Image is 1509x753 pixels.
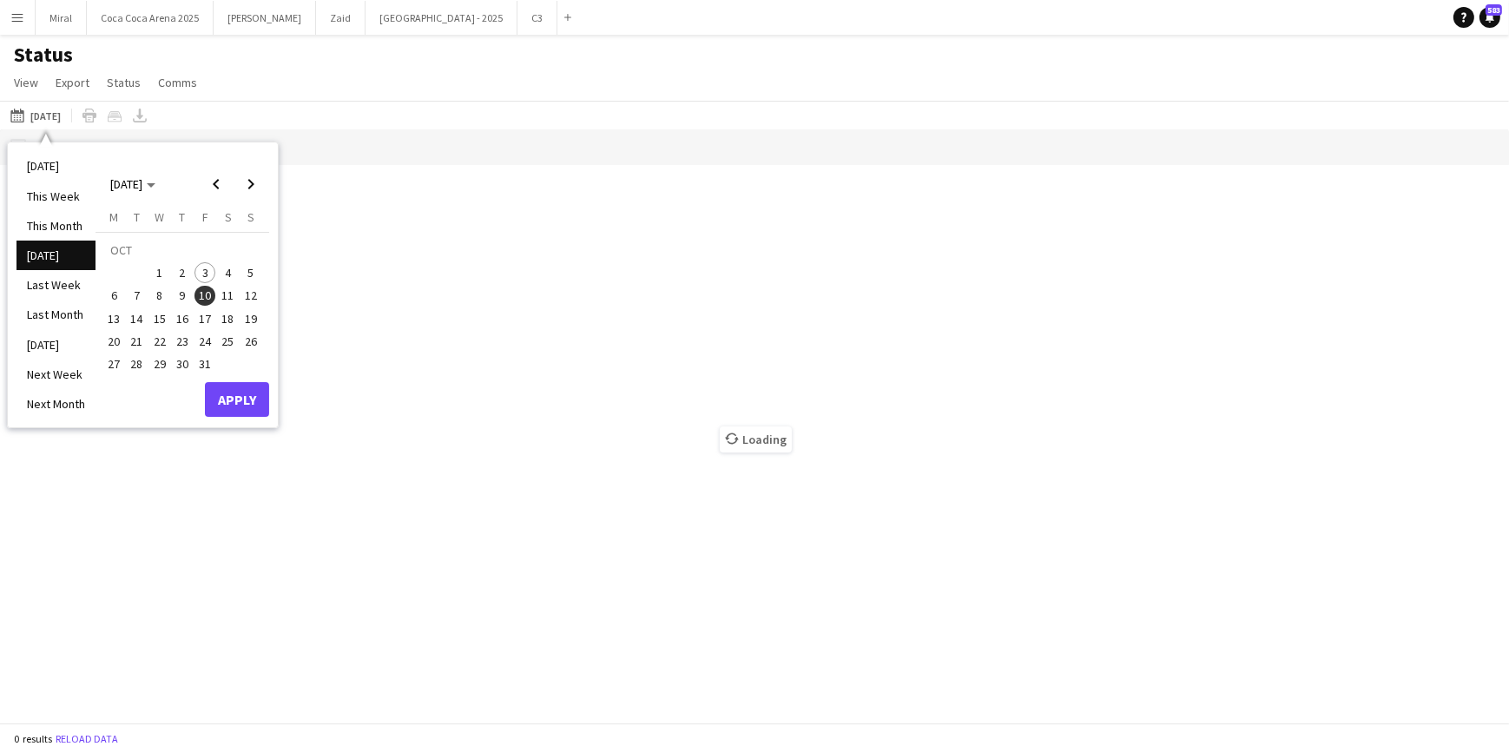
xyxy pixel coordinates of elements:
[155,209,164,225] span: W
[16,211,96,241] li: This Month
[172,331,193,352] span: 23
[103,354,124,375] span: 27
[149,262,170,283] span: 1
[171,330,194,353] button: 23-10-2025
[218,331,239,352] span: 25
[103,308,124,329] span: 13
[172,286,193,307] span: 9
[14,75,38,90] span: View
[102,239,262,261] td: OCT
[194,261,216,284] button: 03-10-2025
[127,286,148,307] span: 7
[149,354,170,375] span: 29
[16,241,96,270] li: [DATE]
[56,75,89,90] span: Export
[218,308,239,329] span: 18
[205,382,269,417] button: Apply
[172,308,193,329] span: 16
[172,354,193,375] span: 30
[240,307,262,330] button: 19-10-2025
[125,307,148,330] button: 14-10-2025
[125,330,148,353] button: 21-10-2025
[16,151,96,181] li: [DATE]
[103,331,124,352] span: 20
[171,284,194,307] button: 09-10-2025
[194,331,215,352] span: 24
[102,284,125,307] button: 06-10-2025
[241,331,261,352] span: 26
[16,182,96,211] li: This Week
[214,1,316,35] button: [PERSON_NAME]
[102,307,125,330] button: 13-10-2025
[149,308,170,329] span: 15
[103,168,162,200] button: Choose month and year
[241,308,261,329] span: 19
[234,167,268,201] button: Next month
[110,176,142,192] span: [DATE]
[151,71,204,94] a: Comms
[127,308,148,329] span: 14
[218,286,239,307] span: 11
[194,308,215,329] span: 17
[194,262,215,283] span: 3
[194,330,216,353] button: 24-10-2025
[109,209,118,225] span: M
[125,284,148,307] button: 07-10-2025
[7,71,45,94] a: View
[16,389,96,419] li: Next Month
[49,71,96,94] a: Export
[158,75,197,90] span: Comms
[148,353,171,375] button: 29-10-2025
[225,209,232,225] span: S
[194,307,216,330] button: 17-10-2025
[194,286,215,307] span: 10
[148,261,171,284] button: 01-10-2025
[216,284,239,307] button: 11-10-2025
[134,209,140,225] span: T
[199,167,234,201] button: Previous month
[52,730,122,749] button: Reload data
[16,360,96,389] li: Next Week
[194,353,216,375] button: 31-10-2025
[179,209,185,225] span: T
[240,284,262,307] button: 12-10-2025
[148,284,171,307] button: 08-10-2025
[171,261,194,284] button: 02-10-2025
[148,307,171,330] button: 15-10-2025
[148,330,171,353] button: 22-10-2025
[202,209,208,225] span: F
[36,1,87,35] button: Miral
[125,353,148,375] button: 28-10-2025
[218,262,239,283] span: 4
[87,1,214,35] button: Coca Coca Arena 2025
[247,209,254,225] span: S
[102,330,125,353] button: 20-10-2025
[517,1,557,35] button: C3
[16,270,96,300] li: Last Week
[241,286,261,307] span: 12
[216,330,239,353] button: 25-10-2025
[149,286,170,307] span: 8
[127,354,148,375] span: 28
[216,307,239,330] button: 18-10-2025
[16,330,96,360] li: [DATE]
[216,261,239,284] button: 04-10-2025
[1479,7,1500,28] a: 583
[366,1,517,35] button: [GEOGRAPHIC_DATA] - 2025
[316,1,366,35] button: Zaid
[107,75,141,90] span: Status
[1486,4,1502,16] span: 583
[194,354,215,375] span: 31
[172,262,193,283] span: 2
[241,262,261,283] span: 5
[240,261,262,284] button: 05-10-2025
[16,300,96,329] li: Last Month
[240,330,262,353] button: 26-10-2025
[7,105,64,126] button: [DATE]
[100,71,148,94] a: Status
[171,353,194,375] button: 30-10-2025
[171,307,194,330] button: 16-10-2025
[103,286,124,307] span: 6
[127,331,148,352] span: 21
[102,353,125,375] button: 27-10-2025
